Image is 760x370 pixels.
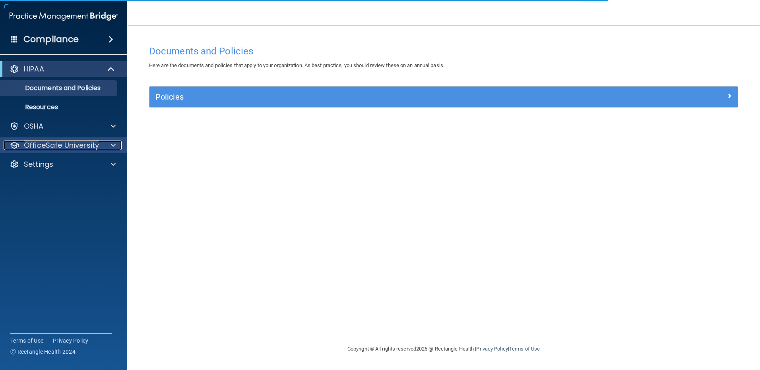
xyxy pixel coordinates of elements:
[24,141,99,150] p: OfficeSafe University
[10,348,76,356] span: Ⓒ Rectangle Health 2024
[10,8,118,24] img: PMB logo
[299,336,589,362] div: Copyright © All rights reserved 2025 @ Rectangle Health | |
[5,84,114,92] p: Documents and Policies
[476,346,508,352] a: Privacy Policy
[509,346,540,352] a: Terms of Use
[10,160,116,169] a: Settings
[149,46,738,56] h4: Documents and Policies
[10,64,115,74] a: HIPAA
[10,121,116,131] a: OSHA
[23,34,79,45] h4: Compliance
[53,337,89,345] a: Privacy Policy
[10,141,116,150] a: OfficeSafe University
[24,121,44,131] p: OSHA
[24,64,44,74] p: HIPAA
[155,91,732,103] a: Policies
[10,337,43,345] a: Terms of Use
[24,160,53,169] p: Settings
[149,62,444,68] span: Here are the documents and policies that apply to your organization. As best practice, you should...
[5,103,114,111] p: Resources
[155,92,585,101] h5: Policies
